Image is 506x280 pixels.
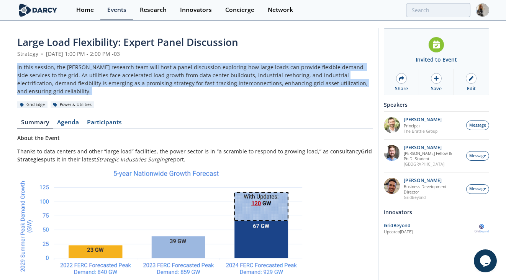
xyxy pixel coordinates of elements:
[384,117,400,133] img: 80af834d-1bc5-4ae6-b57f-fc2f1b2cb4b2
[17,119,53,129] a: Summary
[17,63,373,95] div: In this session, the [PERSON_NAME] research team will host a panel discussion exploring how large...
[225,7,254,13] div: Concierge
[384,229,475,235] div: Updated [DATE]
[474,249,498,272] iframe: chat widget
[404,123,442,129] p: Principal
[476,3,489,17] img: Profile
[384,205,489,219] div: Innovators
[404,151,462,161] p: [PERSON_NAME] Fellow & Ph.D. Student
[180,7,212,13] div: Innovators
[466,151,489,161] button: Message
[466,184,489,194] button: Message
[51,101,95,108] div: Power & Utilities
[17,147,373,163] p: Thanks to data centers and other “large load” facilities, the power sector is in “a scramble to r...
[76,7,94,13] div: Home
[107,7,126,13] div: Events
[467,85,476,92] div: Edit
[384,178,400,194] img: 626720fa-8757-46f0-a154-a66cdc51b198
[404,184,462,195] p: Business Development Director
[140,7,167,13] div: Research
[53,119,83,129] a: Agenda
[454,69,488,95] a: Edit
[384,222,489,235] a: GridBeyond Updated[DATE] GridBeyond
[17,148,372,163] strong: Grid Strategies
[404,178,462,183] p: [PERSON_NAME]
[17,50,373,58] div: Strategy [DATE] 1:00 PM - 2:00 PM -03
[17,169,304,275] img: Image
[384,222,475,229] div: GridBeyond
[469,153,486,159] span: Message
[404,161,462,167] p: [GEOGRAPHIC_DATA]
[469,122,486,129] span: Message
[406,3,470,17] input: Advanced Search
[40,50,44,57] span: •
[469,186,486,192] span: Message
[96,156,168,163] em: Strategic Industries Surging
[404,117,442,122] p: [PERSON_NAME]
[431,85,442,92] div: Save
[404,129,442,134] p: The Brattle Group
[475,222,489,235] img: GridBeyond
[17,3,59,17] img: logo-wide.svg
[404,195,462,200] p: GridBeyond
[384,145,400,161] img: 94f5b726-9240-448e-ab22-991e3e151a77
[17,35,238,49] span: Large Load Flexibility: Expert Panel Discussion
[395,85,408,92] div: Share
[268,7,293,13] div: Network
[416,55,457,63] div: Invited to Event
[466,120,489,130] button: Message
[17,134,60,142] strong: About the Event
[83,119,126,129] a: Participants
[384,98,489,111] div: Speakers
[17,101,48,108] div: Grid Edge
[404,145,462,150] p: [PERSON_NAME]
